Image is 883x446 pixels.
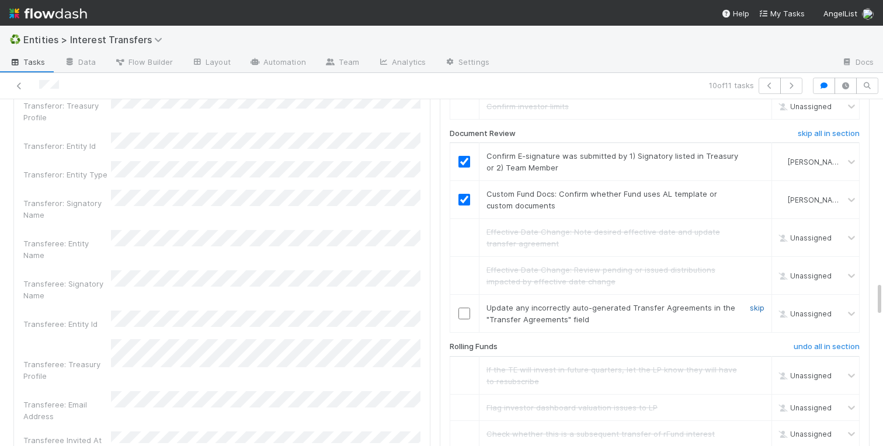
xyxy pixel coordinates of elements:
div: Help [721,8,749,19]
span: ♻️ [9,34,21,44]
a: Docs [832,54,883,72]
a: Flow Builder [105,54,182,72]
span: Unassigned [776,403,832,412]
a: skip all in section [798,129,860,143]
a: Data [55,54,105,72]
span: Flag investor dashboard valuation issues to LP [486,403,658,412]
span: Check whether this is a subsequent transfer of rFund interest [486,429,715,438]
span: AngelList [823,9,857,18]
a: Analytics [369,54,435,72]
div: Transferor: Entity Type [23,169,111,180]
div: Transferee Invited At [23,434,111,446]
span: Unassigned [776,271,832,280]
a: Automation [240,54,315,72]
span: Confirm E-signature was submitted by 1) Signatory listed in Treasury or 2) Team Member [486,151,738,172]
span: Confirm investor limits [486,102,569,111]
div: Transferee: Treasury Profile [23,358,111,382]
img: avatar_abca0ba5-4208-44dd-8897-90682736f166.png [862,8,874,20]
div: Transferee: Entity Name [23,238,111,261]
span: Effective Date Change: Note desired effective date and update transfer agreement [486,227,720,248]
span: My Tasks [759,9,805,18]
img: avatar_abca0ba5-4208-44dd-8897-90682736f166.png [777,195,786,204]
h6: skip all in section [798,129,860,138]
img: logo-inverted-e16ddd16eac7371096b0.svg [9,4,87,23]
span: Unassigned [776,234,832,242]
span: Unassigned [776,309,832,318]
h6: Document Review [450,129,516,138]
div: Transferor: Entity Id [23,140,111,152]
div: Transferee: Signatory Name [23,278,111,301]
div: Transferee: Email Address [23,399,111,422]
div: Transferee: Entity Id [23,318,111,330]
span: [PERSON_NAME] [788,196,845,204]
div: Transferor: Treasury Profile [23,100,111,123]
span: If the TE will invest in future quarters, let the LP know they will have to resubscribe [486,365,737,386]
span: Unassigned [776,430,832,438]
span: Entities > Interest Transfers [23,34,168,46]
img: avatar_abca0ba5-4208-44dd-8897-90682736f166.png [777,157,786,166]
a: Settings [435,54,499,72]
span: Unassigned [776,371,832,380]
span: Update any incorrectly auto-generated Transfer Agreements in the "Transfer Agreements" field [486,303,735,324]
span: [PERSON_NAME] [788,158,845,166]
span: Effective Date Change: Review pending or issued distributions impacted by effective date change [486,265,715,286]
span: Tasks [9,56,46,68]
div: Transferor: Signatory Name [23,197,111,221]
h6: undo all in section [794,342,860,351]
h6: Rolling Funds [450,342,498,351]
a: Layout [182,54,240,72]
a: My Tasks [759,8,805,19]
a: undo all in section [794,342,860,356]
span: 10 of 11 tasks [709,79,754,91]
a: skip [750,303,764,312]
span: Custom Fund Docs: Confirm whether Fund uses AL template or custom documents [486,189,717,210]
span: Flow Builder [114,56,173,68]
a: Team [315,54,369,72]
span: Unassigned [776,102,832,110]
